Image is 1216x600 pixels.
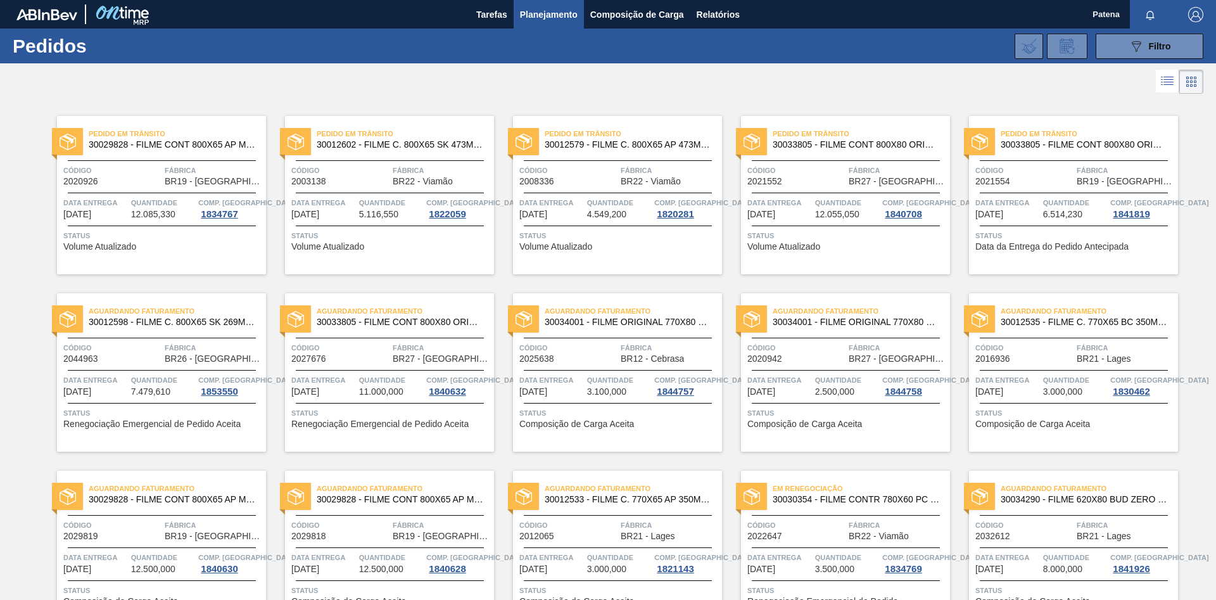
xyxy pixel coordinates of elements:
span: Status [747,407,947,419]
span: 6.514,230 [1043,210,1082,219]
div: Importar Negociações dos Pedidos [1015,34,1043,59]
span: 2012065 [519,532,554,541]
a: Comp. [GEOGRAPHIC_DATA]1841926 [1110,551,1175,574]
div: 1844758 [882,386,924,397]
a: Comp. [GEOGRAPHIC_DATA]1822059 [426,196,491,219]
span: 10/10/2025 [975,210,1003,219]
img: status [516,488,532,505]
span: Renegociação Emergencial de Pedido Aceita [63,419,241,429]
div: 1840632 [426,386,468,397]
span: 30030354 - FILME CONTR 780X60 PC LT350 NIV24 [773,495,940,504]
span: Fábrica [621,341,719,354]
span: 09/10/2025 [747,210,775,219]
img: status [288,134,304,150]
a: Comp. [GEOGRAPHIC_DATA]1834767 [198,196,263,219]
span: Código [291,519,389,532]
span: 2029818 [291,532,326,541]
span: Status [63,584,263,597]
img: status [60,134,76,150]
span: Quantidade [587,374,652,386]
a: statusAguardando Faturamento30033805 - FILME CONT 800X80 ORIG 473 MP C12 429Código2027676FábricaB... [266,293,494,452]
div: 1834769 [882,564,924,574]
a: Comp. [GEOGRAPHIC_DATA]1840628 [426,551,491,574]
span: BR27 - Nova Minas [849,354,947,364]
h1: Pedidos [13,39,202,53]
span: BR21 - Lages [1077,532,1131,541]
span: Código [291,341,389,354]
span: Em Renegociação [773,482,950,495]
span: Fábrica [393,164,491,177]
span: 15/10/2025 [519,565,547,574]
span: Planejamento [520,7,578,22]
span: 12.500,000 [131,565,175,574]
img: status [744,488,760,505]
span: Data Entrega [63,196,128,209]
a: statusPedido em Trânsito30033805 - FILME CONT 800X80 ORIG 473 MP C12 429Código2021554FábricaBR19 ... [950,116,1178,274]
span: 13/10/2025 [291,387,319,397]
span: Quantidade [131,374,196,386]
span: 3.000,000 [1043,387,1082,397]
span: 30034001 - FILME ORIGINAL 770X80 350X12 MP [545,317,712,327]
span: Quantidade [1043,551,1108,564]
span: Data Entrega [63,374,128,386]
span: 30033805 - FILME CONT 800X80 ORIG 473 MP C12 429 [317,317,484,327]
span: 2021552 [747,177,782,186]
span: Composição de Carga Aceita [975,419,1090,429]
span: Pedido em Trânsito [773,127,950,140]
span: 3.100,000 [587,387,626,397]
span: 3.500,000 [815,565,854,574]
span: Pedido em Trânsito [317,127,494,140]
span: Quantidade [359,196,424,209]
div: 1820281 [654,209,696,219]
span: Data Entrega [291,196,356,209]
span: Volume Atualizado [63,242,136,252]
span: 30029828 - FILME CONT 800X65 AP MP 473 C12 429 [89,140,256,150]
span: Código [975,341,1073,354]
span: Fábrica [849,519,947,532]
span: 09/10/2025 [63,210,91,219]
span: Comp. Carga [198,196,296,209]
span: 5.116,550 [359,210,398,219]
span: Comp. Carga [654,551,752,564]
a: Comp. [GEOGRAPHIC_DATA]1840630 [198,551,263,574]
div: Visão em Lista [1156,70,1179,94]
span: 2003138 [291,177,326,186]
span: Comp. Carga [654,374,752,386]
span: 13/10/2025 [519,387,547,397]
span: 14/10/2025 [291,565,319,574]
img: status [288,488,304,505]
a: Comp. [GEOGRAPHIC_DATA]1844758 [882,374,947,397]
span: Status [747,584,947,597]
span: Fábrica [165,164,263,177]
span: Fábrica [165,341,263,354]
span: Quantidade [1043,374,1108,386]
span: 2022647 [747,532,782,541]
img: status [516,134,532,150]
span: Status [291,407,491,419]
a: Comp. [GEOGRAPHIC_DATA]1853550 [198,374,263,397]
span: Data Entrega [519,196,584,209]
span: BR26 - Uberlândia [165,354,263,364]
a: Comp. [GEOGRAPHIC_DATA]1830462 [1110,374,1175,397]
span: Data Entrega [519,374,584,386]
a: statusPedido em Trânsito30033805 - FILME CONT 800X80 ORIG 473 MP C12 429Código2021552FábricaBR27 ... [722,116,950,274]
span: Aguardando Faturamento [545,305,722,317]
span: Status [63,229,263,242]
span: Comp. Carga [654,196,752,209]
span: Data Entrega [975,551,1040,564]
span: Data Entrega [519,551,584,564]
span: Aguardando Faturamento [773,305,950,317]
span: 2020942 [747,354,782,364]
span: BR22 - Viamão [621,177,681,186]
span: Comp. Carga [1110,374,1208,386]
span: Fábrica [849,341,947,354]
div: 1821143 [654,564,696,574]
span: Código [63,519,161,532]
span: Data Entrega [975,196,1040,209]
span: Fábrica [1077,164,1175,177]
span: 10/10/2025 [63,387,91,397]
span: 7.479,610 [131,387,170,397]
span: 30033805 - FILME CONT 800X80 ORIG 473 MP C12 429 [1001,140,1168,150]
span: Status [975,584,1175,597]
span: Quantidade [587,196,652,209]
